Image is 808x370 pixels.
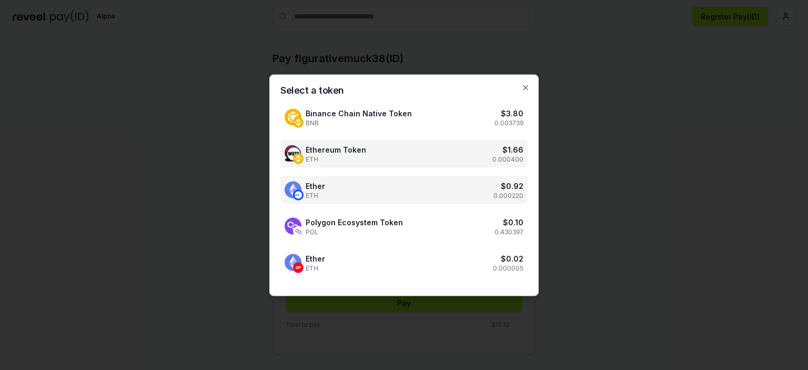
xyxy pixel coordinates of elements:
[493,191,523,199] p: 0.000220
[285,145,301,162] img: Ethereum Token
[293,263,304,273] img: Ether
[285,254,301,271] img: Ether
[494,118,523,127] p: 0.003739
[503,216,523,227] h3: $ 0.10
[306,253,325,264] span: Ether
[293,226,304,237] img: Polygon Ecosystem Token
[492,155,523,163] p: 0.000400
[502,144,523,155] h3: $ 1.66
[493,264,523,272] p: 0.000005
[306,191,325,199] span: ETH
[285,218,301,235] img: Polygon Ecosystem Token
[306,144,366,155] span: Ethereum Token
[501,180,523,191] h3: $ 0.92
[285,109,301,126] img: Binance Chain Native Token
[306,216,403,227] span: Polygon Ecosystem Token
[293,190,304,201] img: Ether
[306,118,412,127] span: BNB
[293,117,304,128] img: Binance Chain Native Token
[306,227,403,236] span: POL
[494,227,523,236] p: 0.430397
[306,180,325,191] span: Ether
[501,107,523,118] h3: $ 3.80
[306,155,366,163] span: ETH
[306,264,325,272] span: ETH
[285,182,301,198] img: Ether
[501,253,523,264] h3: $ 0.02
[280,85,528,95] h2: Select a token
[293,154,304,164] img: Ethereum Token
[306,107,412,118] span: Binance Chain Native Token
